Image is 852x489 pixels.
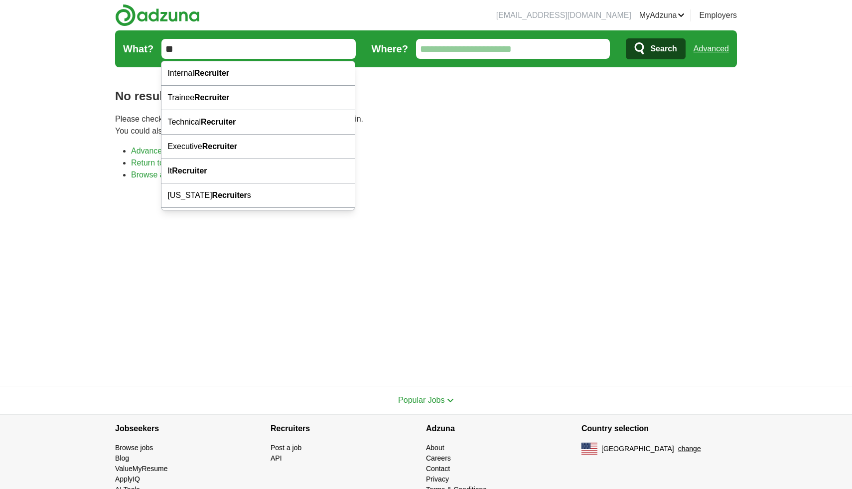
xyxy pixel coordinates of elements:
img: Adzuna logo [115,4,200,26]
a: Post a job [271,444,301,452]
a: ValueMyResume [115,465,168,473]
a: Advanced [694,39,729,59]
span: Search [650,39,677,59]
span: Popular Jobs [398,396,444,404]
a: Advanced search [131,147,193,155]
a: Blog [115,454,129,462]
div: It [161,159,355,183]
a: MyAdzuna [639,9,685,21]
h4: Country selection [581,415,737,443]
strong: Recruiter [201,118,236,126]
div: Executive [161,135,355,159]
button: Search [626,38,685,59]
div: Internal [161,61,355,86]
strong: Recruiter [202,142,237,151]
a: ApplyIQ [115,475,140,483]
label: What? [123,41,153,56]
div: Technical [161,110,355,135]
div: Trainee [161,86,355,110]
img: toggle icon [447,398,454,403]
div: Insync Healthcare s [161,208,355,232]
a: Privacy [426,475,449,483]
p: Please check your spelling or enter another search term and try again. You could also try one of ... [115,113,737,137]
a: Browse jobs [115,444,153,452]
button: change [678,444,701,454]
span: [GEOGRAPHIC_DATA] [601,444,674,454]
strong: Recruiter [212,191,247,199]
h1: No results found [115,87,737,105]
li: [EMAIL_ADDRESS][DOMAIN_NAME] [496,9,631,21]
a: Employers [699,9,737,21]
strong: Recruiter [194,69,229,77]
a: Contact [426,465,450,473]
a: About [426,444,444,452]
a: Return to the home page and start again [131,159,274,167]
a: Careers [426,454,451,462]
a: Browse all live results across the [GEOGRAPHIC_DATA] [131,170,332,179]
strong: Recruiter [172,166,207,175]
img: US flag [581,443,597,455]
label: Where? [372,41,408,56]
div: [US_STATE] s [161,183,355,208]
a: API [271,454,282,462]
iframe: Ads by Google [115,189,737,370]
strong: Recruiter [194,93,229,102]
